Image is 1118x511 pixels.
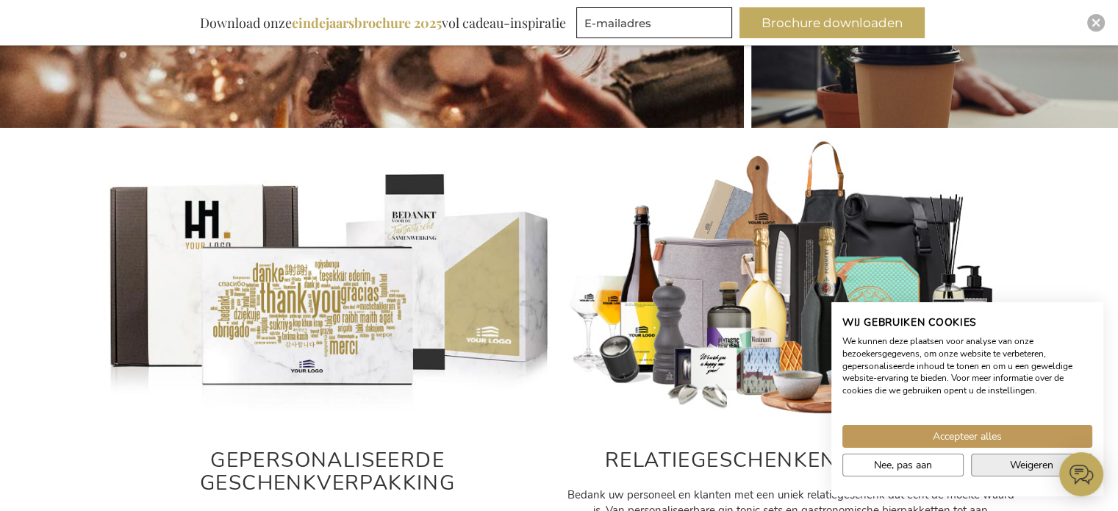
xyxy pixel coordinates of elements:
[104,139,552,419] img: Gepersonaliseerde relatiegeschenken voor personeel en klanten
[576,7,732,38] input: E-mailadres
[874,457,932,473] span: Nee, pas aan
[292,14,442,32] b: eindejaarsbrochure 2025
[739,7,925,38] button: Brochure downloaden
[842,425,1092,448] button: Accepteer alle cookies
[1010,457,1053,473] span: Weigeren
[193,7,573,38] div: Download onze vol cadeau-inspiratie
[842,454,964,476] button: Pas cookie voorkeuren aan
[1092,18,1100,27] img: Close
[567,139,1015,419] img: Gepersonaliseerde relatiegeschenken voor personeel en klanten
[576,7,737,43] form: marketing offers and promotions
[1059,452,1103,496] iframe: belco-activator-frame
[567,449,1015,472] h2: RELATIEGESCHENKEN MÉT IMPACT
[842,335,1092,397] p: We kunnen deze plaatsen voor analyse van onze bezoekersgegevens, om onze website te verbeteren, g...
[933,429,1002,444] span: Accepteer alles
[104,449,552,495] h2: GEPERSONALISEERDE GESCHENKVERPAKKING
[1087,14,1105,32] div: Close
[971,454,1092,476] button: Alle cookies weigeren
[842,316,1092,329] h2: Wij gebruiken cookies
